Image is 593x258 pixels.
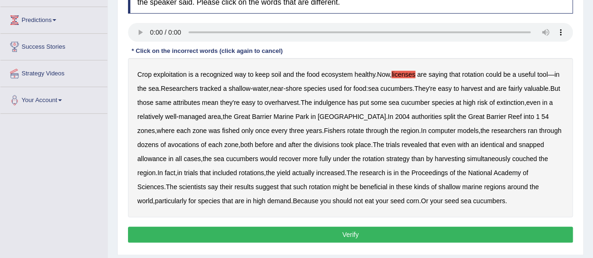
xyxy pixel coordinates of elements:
[316,169,345,177] b: increased
[288,141,301,148] b: after
[395,113,410,120] b: 2004
[354,197,363,205] b: not
[541,113,549,120] b: 54
[412,155,424,162] b: than
[307,71,319,78] b: food
[148,85,159,92] b: sea
[347,99,358,106] b: has
[157,127,174,134] b: where
[137,155,166,162] b: allowance
[484,183,505,191] b: regions
[468,113,484,120] b: Great
[450,169,455,177] b: of
[229,85,251,92] b: shallow
[252,113,271,120] b: Barrier
[208,183,218,191] b: say
[402,141,427,148] b: revealed
[388,113,393,120] b: In
[386,155,410,162] b: strategy
[314,99,345,106] b: indulgence
[377,71,390,78] b: Now
[267,197,291,205] b: demand
[153,71,187,78] b: exploitation
[255,183,278,191] b: suggest
[0,7,107,30] a: Predictions
[137,99,153,106] b: those
[198,197,220,205] b: species
[528,127,537,134] b: ran
[461,85,482,92] b: harvest
[311,113,316,120] b: in
[494,169,521,177] b: Academy
[428,127,455,134] b: computer
[360,183,387,191] b: beneficial
[431,183,437,191] b: of
[491,127,526,134] b: researchers
[239,169,264,177] b: rotations
[200,85,221,92] b: tracked
[497,85,506,92] b: are
[300,99,312,106] b: The
[193,127,207,134] b: zone
[289,127,304,134] b: three
[165,169,175,177] b: fact
[477,99,488,106] b: risk
[484,85,495,92] b: and
[321,71,353,78] b: ecosystem
[137,197,153,205] b: world
[390,197,404,205] b: seed
[371,99,387,106] b: some
[333,155,350,162] b: under
[293,183,307,191] b: such
[223,85,227,92] b: a
[253,85,268,92] b: water
[412,113,442,120] b: authorities
[317,113,386,120] b: [GEOGRAPHIC_DATA]
[241,127,254,134] b: only
[480,141,504,148] b: identical
[390,127,399,134] b: the
[270,85,283,92] b: near
[332,183,348,191] b: might
[201,71,233,78] b: recognized
[179,113,206,120] b: managed
[271,71,281,78] b: soil
[202,99,218,106] b: mean
[458,141,469,148] b: with
[524,85,548,92] b: valuable
[128,46,286,55] div: * Click on the incorrect words (click again to cancel)
[457,113,466,120] b: the
[155,99,171,106] b: same
[264,99,299,106] b: overharvest
[203,155,211,162] b: the
[184,169,198,177] b: trials
[224,141,238,148] b: zone
[496,99,524,106] b: extinction
[137,113,163,120] b: relatively
[137,141,158,148] b: dozens
[277,169,290,177] b: yield
[387,169,391,177] b: is
[456,99,461,106] b: at
[441,141,455,148] b: even
[255,127,269,134] b: once
[220,99,240,106] b: they're
[188,197,196,205] b: for
[518,141,544,148] b: snapped
[341,141,353,148] b: took
[421,127,427,134] b: In
[173,99,200,106] b: attributes
[428,141,439,148] b: that
[208,113,221,120] b: area
[324,127,345,134] b: Fishers
[184,155,201,162] b: cases
[0,87,107,111] a: Your Account
[222,197,233,205] b: that
[234,113,250,120] b: Great
[471,141,478,148] b: an
[200,169,210,177] b: that
[554,71,559,78] b: in
[160,141,166,148] b: of
[137,183,164,191] b: Sciences
[166,183,177,191] b: The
